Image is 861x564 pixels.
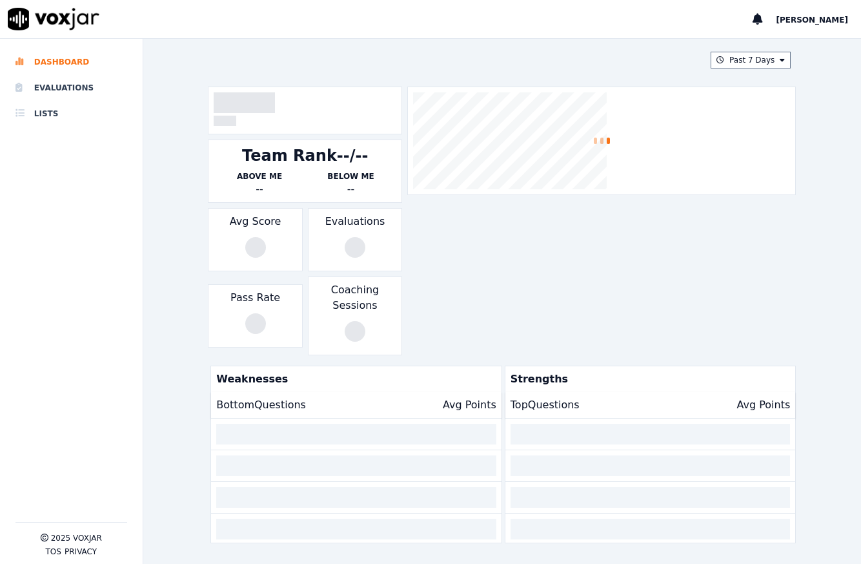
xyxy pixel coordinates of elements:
[737,397,791,413] p: Avg Points
[214,171,305,182] p: Above Me
[511,397,580,413] p: Top Questions
[65,547,97,557] button: Privacy
[305,171,396,182] p: Below Me
[305,182,396,197] div: --
[208,208,302,271] div: Avg Score
[216,397,306,413] p: Bottom Questions
[776,16,848,25] span: [PERSON_NAME]
[214,182,305,197] div: --
[208,284,302,348] div: Pass Rate
[443,397,496,413] p: Avg Points
[15,101,127,127] a: Lists
[211,366,496,392] p: Weaknesses
[8,8,99,30] img: voxjar logo
[308,208,402,271] div: Evaluations
[505,366,790,392] p: Strengths
[711,52,791,68] button: Past 7 Days
[242,145,368,166] div: Team Rank --/--
[15,49,127,75] a: Dashboard
[15,75,127,101] a: Evaluations
[776,12,861,27] button: [PERSON_NAME]
[51,533,102,543] p: 2025 Voxjar
[46,547,61,557] button: TOS
[308,277,402,355] div: Coaching Sessions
